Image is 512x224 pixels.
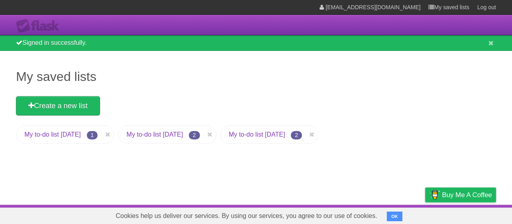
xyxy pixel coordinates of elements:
[388,207,405,222] a: Terms
[229,131,285,138] a: My to-do list [DATE]
[16,67,496,86] h1: My saved lists
[16,96,100,115] a: Create a new list
[126,131,183,138] a: My to-do list [DATE]
[319,207,336,222] a: About
[442,188,492,202] span: Buy me a coffee
[24,131,81,138] a: My to-do list [DATE]
[189,131,200,139] span: 2
[345,207,378,222] a: Developers
[415,207,436,222] a: Privacy
[291,131,302,139] span: 2
[446,207,496,222] a: Suggest a feature
[16,19,64,33] div: Flask
[425,188,496,202] a: Buy me a coffee
[429,188,440,202] img: Buy me a coffee
[108,208,385,224] span: Cookies help us deliver our services. By using our services, you agree to our use of cookies.
[87,131,98,139] span: 1
[387,212,402,221] button: OK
